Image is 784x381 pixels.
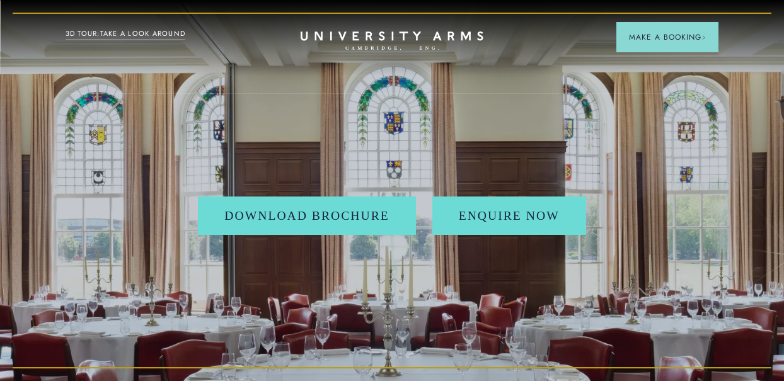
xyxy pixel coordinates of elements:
img: Arrow icon [701,35,706,40]
a: Enquire Now [432,196,586,236]
a: Home [301,31,483,51]
a: 3D TOUR:TAKE A LOOK AROUND [66,28,186,40]
button: Make a BookingArrow icon [616,22,718,52]
span: Make a Booking [629,31,706,43]
a: Download Brochure [198,196,416,236]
